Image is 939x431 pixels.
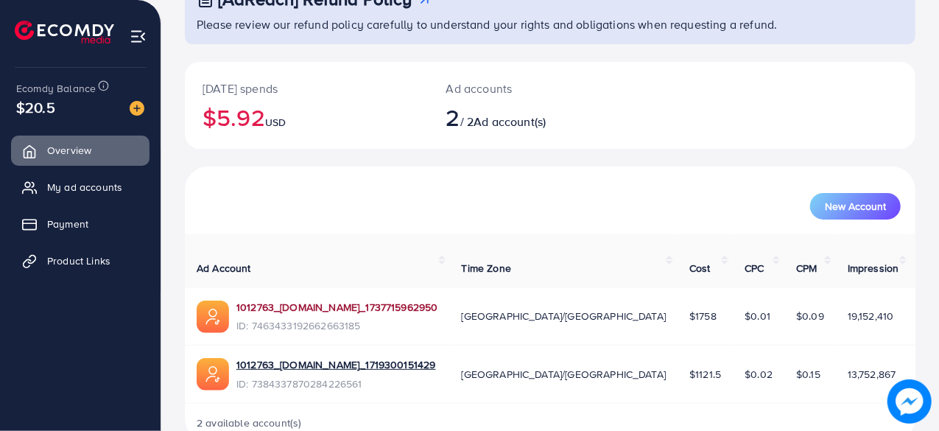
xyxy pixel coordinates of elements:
span: Payment [47,217,88,231]
a: 1012763_[DOMAIN_NAME]_1737715962950 [236,300,438,315]
span: Ad account(s) [474,113,546,130]
a: Product Links [11,246,150,276]
span: $1758 [689,309,717,323]
span: Overview [47,143,91,158]
h2: $5.92 [203,103,411,131]
h2: / 2 [446,103,594,131]
span: $0.01 [745,309,770,323]
span: Cost [689,261,711,276]
a: 1012763_[DOMAIN_NAME]_1719300151429 [236,357,436,372]
span: $1121.5 [689,367,721,382]
a: Overview [11,136,150,165]
img: image [130,101,144,116]
span: 2 available account(s) [197,416,302,430]
span: $0.09 [796,309,824,323]
span: CPM [796,261,817,276]
span: CPC [745,261,764,276]
span: $20.5 [16,97,55,118]
button: New Account [810,193,901,220]
img: ic-ads-acc.e4c84228.svg [197,358,229,390]
p: Please review our refund policy carefully to understand your rights and obligations when requesti... [197,15,907,33]
span: $0.02 [745,367,773,382]
span: Time Zone [462,261,511,276]
span: $0.15 [796,367,820,382]
span: Ad Account [197,261,251,276]
img: image [887,379,932,424]
p: Ad accounts [446,80,594,97]
span: [GEOGRAPHIC_DATA]/[GEOGRAPHIC_DATA] [462,309,667,323]
span: Ecomdy Balance [16,81,96,96]
a: My ad accounts [11,172,150,202]
p: [DATE] spends [203,80,411,97]
span: Impression [848,261,899,276]
img: menu [130,28,147,45]
a: Payment [11,209,150,239]
span: USD [265,115,286,130]
span: 13,752,867 [848,367,896,382]
span: Product Links [47,253,110,268]
span: My ad accounts [47,180,122,195]
span: ID: 7384337870284226561 [236,376,436,391]
img: logo [15,21,114,43]
span: [GEOGRAPHIC_DATA]/[GEOGRAPHIC_DATA] [462,367,667,382]
span: ID: 7463433192662663185 [236,318,438,333]
span: New Account [825,201,886,211]
img: ic-ads-acc.e4c84228.svg [197,301,229,333]
span: 19,152,410 [848,309,894,323]
span: 2 [446,100,460,134]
